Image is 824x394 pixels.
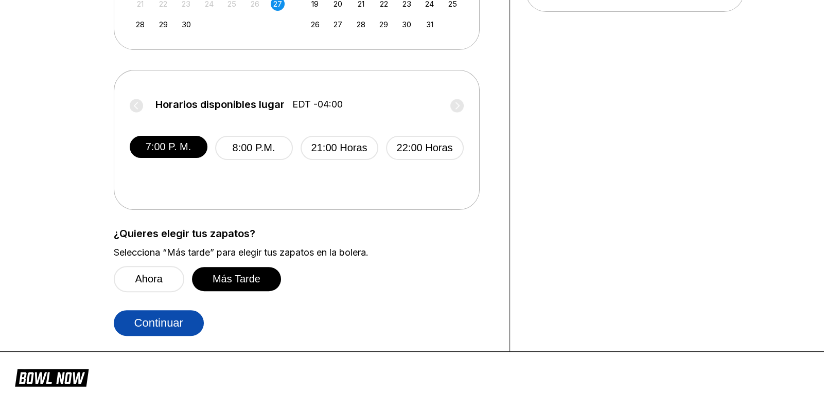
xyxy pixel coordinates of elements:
[426,20,433,29] font: 31
[354,17,368,31] div: Elige el martes 28 de octubre de 2025
[423,17,436,31] div: Elige el viernes 31 de octubre de 2025
[133,17,147,31] div: Elige el domingo 28 de septiembre de 2025
[114,266,184,292] button: Ahora
[334,20,342,29] font: 27
[232,142,275,153] font: 8:00 p.m.
[213,273,260,284] font: Más tarde
[311,20,320,29] font: 26
[182,20,191,29] font: 30
[114,227,255,240] font: ¿Quieres elegir tus zapatos?
[292,99,343,110] font: EDT -04:00
[134,316,183,329] font: Continuar
[386,136,464,160] button: 22:00 horas
[301,136,378,160] button: 21:00 horas
[136,20,145,29] font: 28
[159,20,168,29] font: 29
[114,247,369,258] font: Selecciona “Más tarde” para elegir tus zapatos en la bolera.
[397,142,453,153] font: 22:00 horas
[130,136,207,158] button: 7:00 p. m.
[179,17,193,31] div: Elige el martes 30 de septiembre de 2025
[192,267,281,291] button: Más tarde
[379,20,388,29] font: 29
[357,20,365,29] font: 28
[308,17,322,31] div: Elige el domingo 26 de octubre de 2025
[331,17,345,31] div: Elige el lunes 27 de octubre de 2025
[155,98,285,111] font: Horarios disponibles lugar
[402,20,411,29] font: 30
[114,310,204,336] button: Continuar
[146,141,191,152] font: 7:00 p. m.
[215,136,293,160] button: 8:00 p.m.
[377,17,391,31] div: Elija el miércoles 29 de octubre de 2025
[135,273,163,284] font: Ahora
[311,142,367,153] font: 21:00 horas
[400,17,414,31] div: Elija el jueves 30 de octubre de 2025
[156,17,170,31] div: Elija el lunes 29 de septiembre de 2025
